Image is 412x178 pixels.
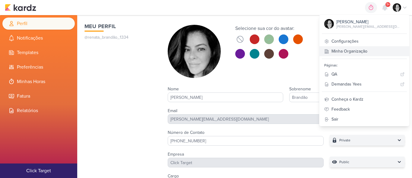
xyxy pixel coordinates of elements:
li: Relatórios [2,105,75,117]
p: Private [339,137,350,143]
button: Public [330,157,405,167]
div: [PERSON_NAME][EMAIL_ADDRESS][DOMAIN_NAME] [336,24,400,29]
li: Minhas Horas [2,76,75,88]
button: Private [330,135,405,146]
label: Email [168,108,177,113]
label: Sobrenome [289,86,311,92]
img: kardz.app [5,4,36,11]
h1: Meu Perfil [84,22,156,31]
div: [PERSON_NAME][EMAIL_ADDRESS][DOMAIN_NAME] [168,114,324,124]
a: Configurações [319,36,409,46]
li: Notificações [2,32,75,44]
div: [PERSON_NAME] [336,19,400,25]
label: Nome [168,86,179,92]
a: Minha Organização [319,46,409,56]
a: Demandas Yees [319,79,409,89]
img: Renata Brandão [393,3,401,12]
li: Templates [2,47,75,59]
li: Perfil [2,18,75,30]
div: Selecione sua cor do avatar: [235,25,303,32]
p: @renata_brandão_1334 [84,34,156,40]
a: QA [319,69,409,79]
label: Número de Contato [168,130,204,135]
span: 9+ [386,2,390,7]
li: Fatura [2,90,75,102]
label: Empresa [168,152,184,157]
img: Renata Brandão [324,19,334,29]
div: Páginas: [319,61,409,69]
div: Conheça o Kardz [319,94,409,104]
li: Preferências [2,61,75,73]
img: Renata Brandão [168,25,221,78]
p: Public [339,159,349,165]
div: Demandas Yees [331,81,398,87]
a: Sair [319,114,409,124]
div: Feedback [319,104,409,114]
div: QA [331,71,398,77]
